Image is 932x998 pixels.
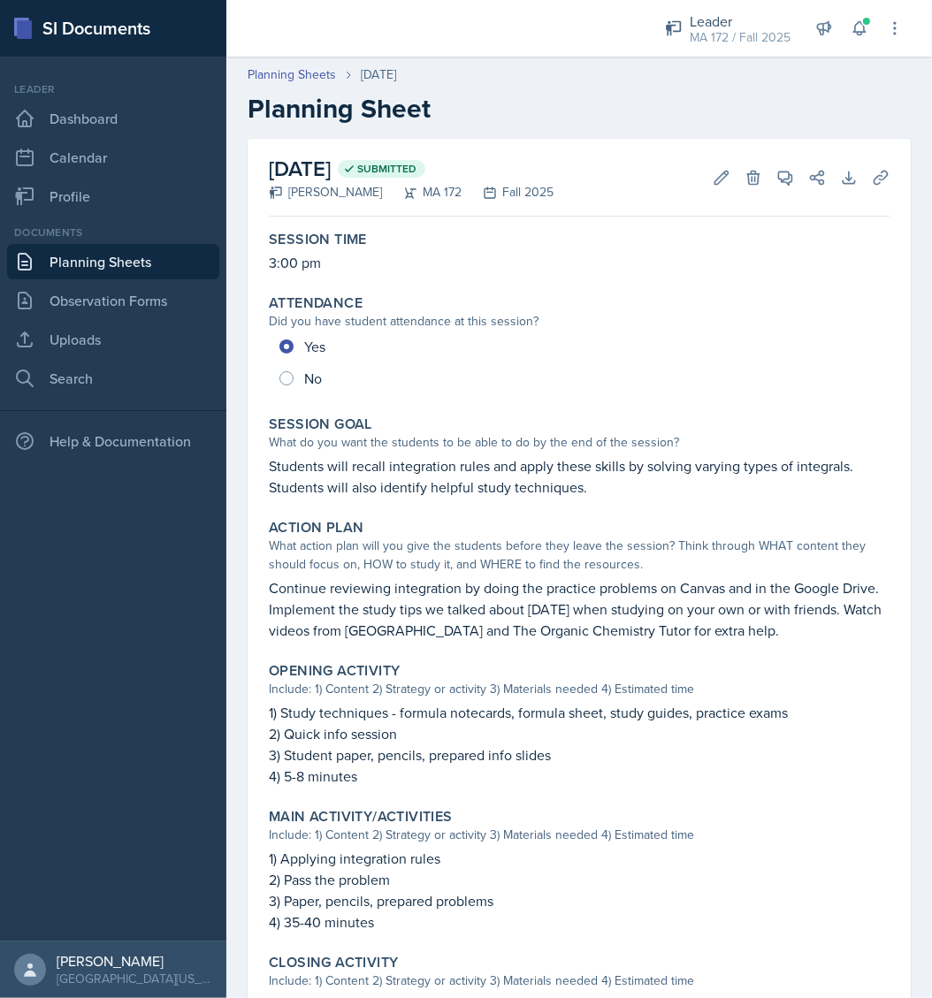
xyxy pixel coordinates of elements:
[269,808,453,826] label: Main Activity/Activities
[361,65,396,84] div: [DATE]
[269,153,554,185] h2: [DATE]
[269,826,890,844] div: Include: 1) Content 2) Strategy or activity 3) Materials needed 4) Estimated time
[7,423,219,459] div: Help & Documentation
[269,723,890,744] p: 2) Quick info session
[462,183,554,202] div: Fall 2025
[248,93,911,125] h2: Planning Sheet
[269,954,398,971] label: Closing Activity
[7,179,219,214] a: Profile
[7,81,219,97] div: Leader
[269,252,890,273] p: 3:00 pm
[690,11,791,32] div: Leader
[269,971,890,990] div: Include: 1) Content 2) Strategy or activity 3) Materials needed 4) Estimated time
[7,244,219,279] a: Planning Sheets
[382,183,462,202] div: MA 172
[7,361,219,396] a: Search
[269,890,890,911] p: 3) Paper, pencils, prepared problems
[57,952,212,970] div: [PERSON_NAME]
[269,848,890,869] p: 1) Applying integration rules
[7,283,219,318] a: Observation Forms
[269,577,890,641] p: Continue reviewing integration by doing the practice problems on Canvas and in the Google Drive. ...
[7,322,219,357] a: Uploads
[269,537,890,574] div: What action plan will you give the students before they leave the session? Think through WHAT con...
[269,519,363,537] label: Action Plan
[269,294,363,312] label: Attendance
[269,766,890,787] p: 4) 5-8 minutes
[7,225,219,240] div: Documents
[690,28,791,47] div: MA 172 / Fall 2025
[269,415,372,433] label: Session Goal
[248,65,336,84] a: Planning Sheets
[269,744,890,766] p: 3) Student paper, pencils, prepared info slides
[269,911,890,933] p: 4) 35-40 minutes
[7,101,219,136] a: Dashboard
[269,662,400,680] label: Opening Activity
[269,455,890,498] p: Students will recall integration rules and apply these skills by solving varying types of integra...
[269,433,890,452] div: What do you want the students to be able to do by the end of the session?
[269,231,367,248] label: Session Time
[269,183,382,202] div: [PERSON_NAME]
[269,869,890,890] p: 2) Pass the problem
[269,680,890,698] div: Include: 1) Content 2) Strategy or activity 3) Materials needed 4) Estimated time
[357,162,416,176] span: Submitted
[57,970,212,987] div: [GEOGRAPHIC_DATA][US_STATE] in [GEOGRAPHIC_DATA]
[269,312,890,331] div: Did you have student attendance at this session?
[269,702,890,723] p: 1) Study techniques - formula notecards, formula sheet, study guides, practice exams
[7,140,219,175] a: Calendar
